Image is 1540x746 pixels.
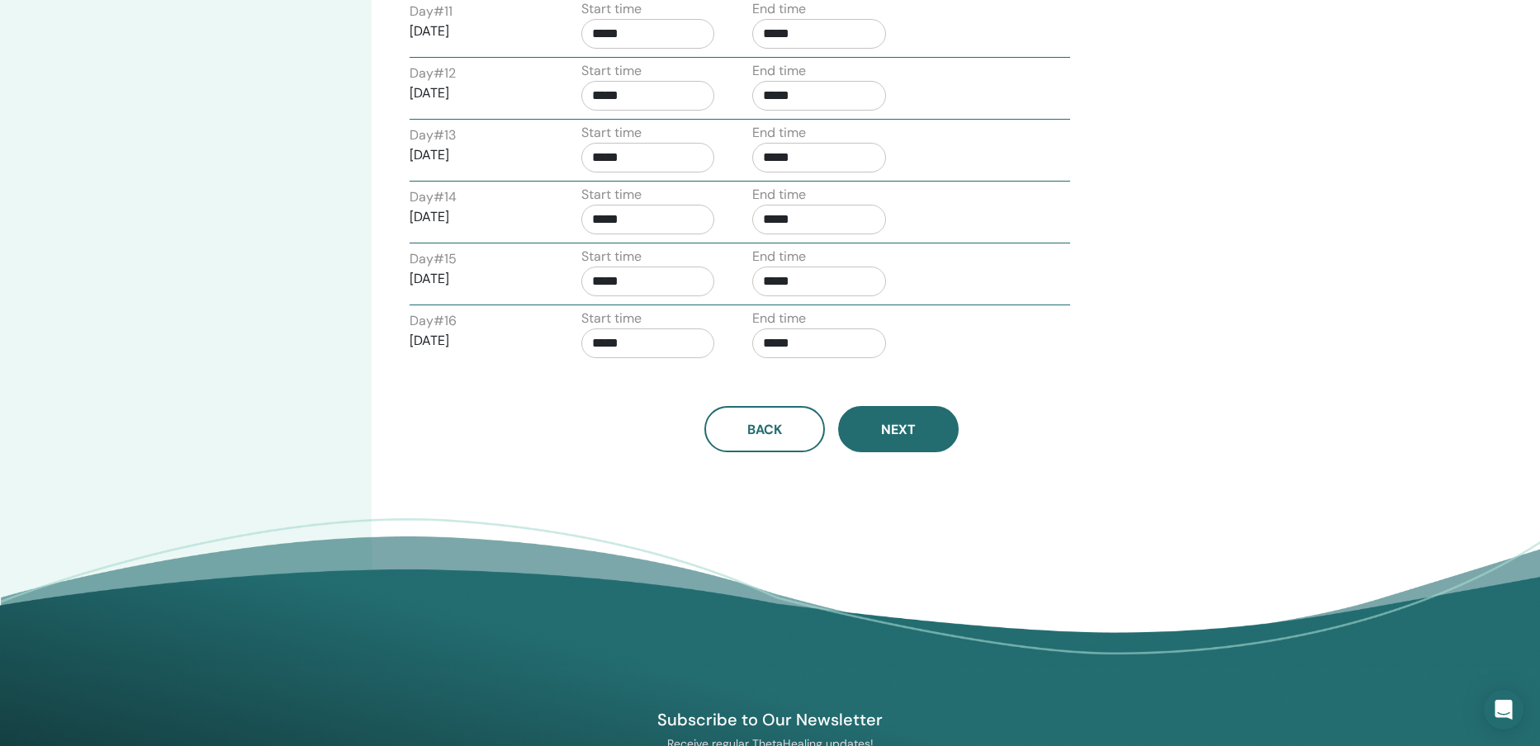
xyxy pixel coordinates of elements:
[410,2,453,21] label: Day # 11
[410,331,543,351] p: [DATE]
[410,21,543,41] p: [DATE]
[581,185,642,205] label: Start time
[410,145,543,165] p: [DATE]
[752,185,806,205] label: End time
[580,709,961,730] h4: Subscribe to Our Newsletter
[410,249,457,269] label: Day # 15
[410,125,456,145] label: Day # 13
[1484,690,1523,729] div: Open Intercom Messenger
[581,61,642,81] label: Start time
[581,123,642,143] label: Start time
[752,123,806,143] label: End time
[410,207,543,227] p: [DATE]
[410,187,457,207] label: Day # 14
[410,64,456,83] label: Day # 12
[410,269,543,289] p: [DATE]
[581,309,642,328] label: Start time
[410,311,457,331] label: Day # 16
[752,247,806,267] label: End time
[581,247,642,267] label: Start time
[838,406,959,452] button: Next
[747,421,782,438] span: Back
[752,309,806,328] label: End time
[752,61,806,81] label: End time
[410,83,543,103] p: [DATE]
[881,421,916,438] span: Next
[704,406,825,452] button: Back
